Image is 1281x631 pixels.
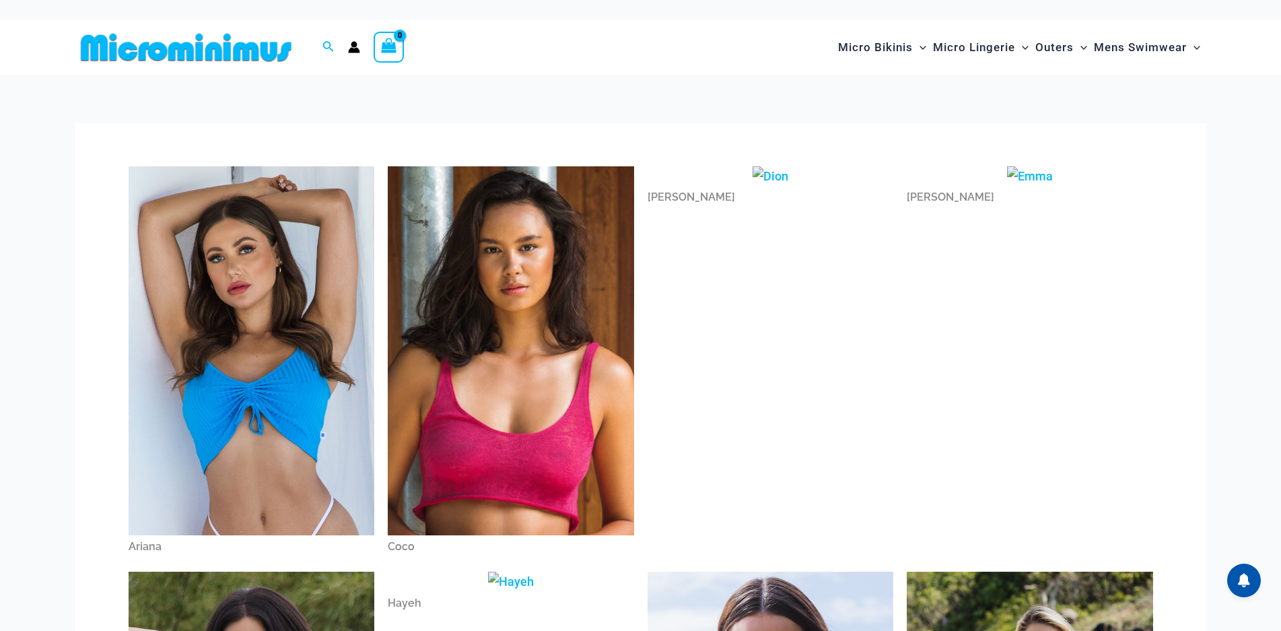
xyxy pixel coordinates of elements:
[1035,30,1074,65] span: Outers
[835,27,930,68] a: Micro BikinisMenu ToggleMenu Toggle
[388,592,634,615] div: Hayeh
[388,572,634,615] a: HayehHayeh
[1007,166,1053,187] img: Emma
[648,186,894,209] div: [PERSON_NAME]
[1015,30,1029,65] span: Menu Toggle
[930,27,1032,68] a: Micro LingerieMenu ToggleMenu Toggle
[933,30,1015,65] span: Micro Lingerie
[907,166,1153,209] a: Emma[PERSON_NAME]
[1090,27,1204,68] a: Mens SwimwearMenu ToggleMenu Toggle
[388,166,634,558] a: CocoCoco
[1074,30,1087,65] span: Menu Toggle
[913,30,926,65] span: Menu Toggle
[753,166,788,187] img: Dion
[1032,27,1090,68] a: OutersMenu ToggleMenu Toggle
[322,39,335,56] a: Search icon link
[907,186,1153,209] div: [PERSON_NAME]
[129,166,375,558] a: ArianaAriana
[129,166,375,536] img: Ariana
[388,166,634,535] img: Coco
[1094,30,1187,65] span: Mens Swimwear
[348,41,360,53] a: Account icon link
[374,32,405,63] a: View Shopping Cart, empty
[75,32,297,63] img: MM SHOP LOGO FLAT
[1187,30,1200,65] span: Menu Toggle
[388,535,634,558] div: Coco
[488,572,534,592] img: Hayeh
[833,25,1206,70] nav: Site Navigation
[129,535,375,558] div: Ariana
[648,166,894,209] a: Dion[PERSON_NAME]
[838,30,913,65] span: Micro Bikinis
